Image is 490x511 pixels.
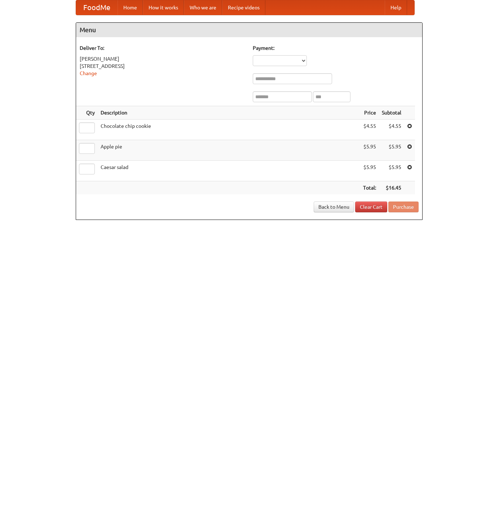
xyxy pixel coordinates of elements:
[76,106,98,120] th: Qty
[143,0,184,15] a: How it works
[360,161,379,181] td: $5.95
[379,120,404,140] td: $4.55
[253,44,419,52] h5: Payment:
[355,202,387,212] a: Clear Cart
[98,161,360,181] td: Caesar salad
[76,0,118,15] a: FoodMe
[80,55,246,62] div: [PERSON_NAME]
[314,202,354,212] a: Back to Menu
[379,181,404,195] th: $16.45
[379,140,404,161] td: $5.95
[222,0,265,15] a: Recipe videos
[76,23,422,37] h4: Menu
[360,181,379,195] th: Total:
[360,120,379,140] td: $4.55
[388,202,419,212] button: Purchase
[80,62,246,70] div: [STREET_ADDRESS]
[379,161,404,181] td: $5.95
[80,44,246,52] h5: Deliver To:
[80,70,97,76] a: Change
[184,0,222,15] a: Who we are
[360,106,379,120] th: Price
[98,106,360,120] th: Description
[98,120,360,140] td: Chocolate chip cookie
[98,140,360,161] td: Apple pie
[385,0,407,15] a: Help
[118,0,143,15] a: Home
[379,106,404,120] th: Subtotal
[360,140,379,161] td: $5.95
